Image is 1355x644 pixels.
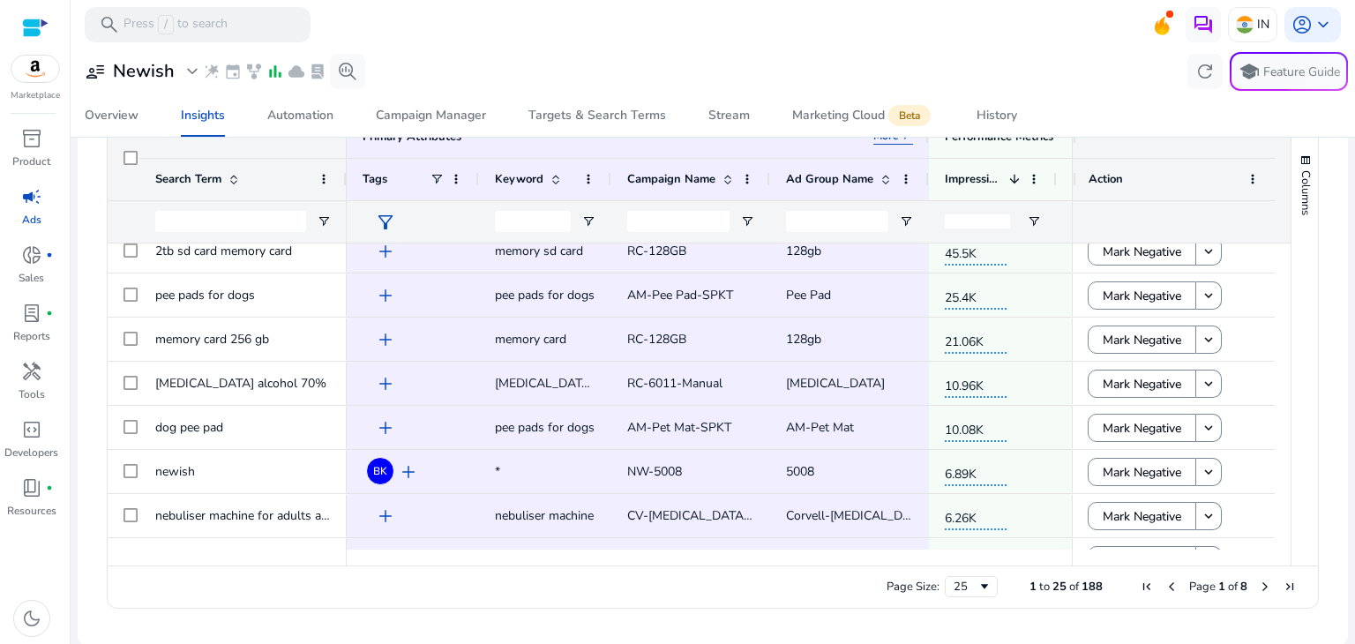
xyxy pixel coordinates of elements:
p: Resources [7,503,56,519]
p: Reports [13,328,50,344]
div: 25 [954,579,977,595]
div: Automation [267,109,333,122]
span: Mark Negative [1103,410,1181,446]
button: Mark Negative [1088,326,1196,354]
button: Open Filter Menu [317,214,331,228]
span: Beta [888,105,931,126]
span: fiber_manual_record [46,310,53,317]
span: cloud [288,63,305,80]
input: Ad Group Name Filter Input [786,211,888,232]
div: Previous Page [1164,580,1179,594]
mat-icon: keyboard_arrow_down [1201,508,1217,524]
div: Campaign Manager [376,109,486,122]
span: Pee Pad [786,287,831,303]
span: family_history [245,63,263,80]
span: search_insights [337,61,358,82]
span: dog pee pad [155,419,223,436]
span: Campaign Name [627,171,715,187]
span: code_blocks [21,419,42,440]
span: Keyword [495,171,543,187]
p: Feature Guide [1263,64,1340,81]
button: Mark Negative [1088,281,1196,310]
span: 5008 [786,463,814,480]
button: Open Filter Menu [1027,214,1041,228]
span: 5.87K [945,544,1007,574]
span: Mark Negative [1103,498,1181,535]
span: pee pads for dogs [495,287,595,303]
span: Page [1189,579,1216,595]
span: of [1228,579,1238,595]
span: memory card [495,331,566,348]
span: user_attributes [85,61,106,82]
div: Next Page [1258,580,1272,594]
button: schoolFeature Guide [1230,52,1348,91]
span: keyboard_arrow_down [1313,14,1334,35]
span: add [375,417,396,438]
span: RC-128GB [627,331,686,348]
span: event [224,63,242,80]
input: Keyword Filter Input [495,211,571,232]
span: Impressions [945,171,1002,187]
div: Marketing Cloud [792,109,934,123]
span: add [398,461,419,483]
p: IN [1257,9,1269,40]
span: bar_chart [266,63,284,80]
span: to [1039,579,1050,595]
div: Stream [708,109,750,122]
mat-icon: keyboard_arrow_down [1201,420,1217,436]
span: [MEDICAL_DATA] alcohol 70% [155,375,326,392]
span: pee pads for dogs [155,287,255,303]
span: 25 [1052,579,1067,595]
span: RC-128GB [627,243,686,259]
span: Mark Negative [1103,278,1181,314]
button: Open Filter Menu [740,214,754,228]
span: BK [373,466,387,476]
span: 45.5K [945,236,1007,266]
span: nebuliser machine [495,507,594,524]
h3: Newish [113,61,175,82]
span: 188 [1082,579,1103,595]
span: Action [1089,171,1123,187]
div: Overview [85,109,138,122]
span: 10.08K [945,412,1007,442]
span: 128gb [786,243,821,259]
span: NW-5008 [627,463,682,480]
span: 128gb [786,331,821,348]
mat-icon: keyboard_arrow_down [1201,243,1217,259]
span: of [1069,579,1079,595]
button: Mark Negative [1088,414,1196,442]
span: Columns [1298,170,1314,215]
span: 6.89K [945,456,1007,486]
span: donut_small [21,244,42,266]
p: Product [12,154,50,169]
span: Mark Negative [1103,366,1181,402]
p: Press to search [124,15,228,34]
span: Tags [363,171,387,187]
span: lab_profile [309,63,326,80]
mat-icon: keyboard_arrow_down [1201,464,1217,480]
span: 6.26K [945,500,1007,530]
p: Sales [19,270,44,286]
img: in.svg [1236,16,1254,34]
input: Search Term Filter Input [155,211,306,232]
span: lab_profile [21,303,42,324]
div: First Page [1140,580,1154,594]
button: Mark Negative [1088,237,1196,266]
mat-icon: keyboard_arrow_down [1201,332,1217,348]
span: newish [155,463,195,480]
mat-icon: keyboard_arrow_down [1201,288,1217,303]
span: Mark Negative [1103,322,1181,358]
span: [MEDICAL_DATA] [786,375,885,392]
div: Last Page [1283,580,1297,594]
span: campaign [21,186,42,207]
span: memory card 256 gb [155,331,269,348]
span: search [99,14,120,35]
span: account_circle [1291,14,1313,35]
p: Ads [22,212,41,228]
span: AM-Pet Mat-SPKT [627,419,731,436]
span: Search Term [155,171,221,187]
span: book_4 [21,477,42,498]
span: add [375,505,396,527]
span: add [375,373,396,394]
span: Ad Group Name [786,171,873,187]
